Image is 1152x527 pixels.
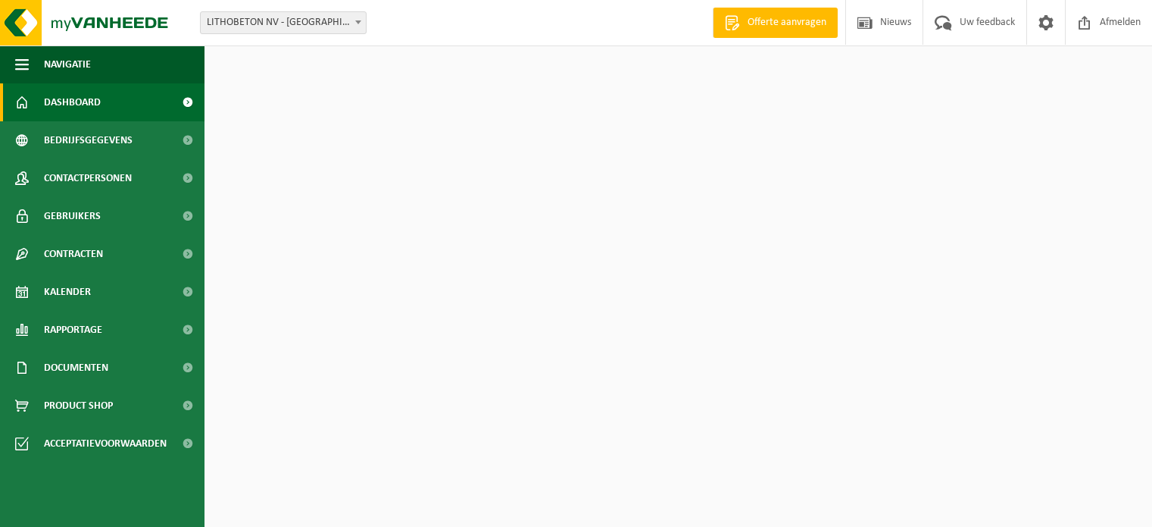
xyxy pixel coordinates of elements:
[44,273,91,311] span: Kalender
[44,425,167,463] span: Acceptatievoorwaarden
[44,121,133,159] span: Bedrijfsgegevens
[44,159,132,197] span: Contactpersonen
[44,45,91,83] span: Navigatie
[44,349,108,387] span: Documenten
[44,387,113,425] span: Product Shop
[744,15,830,30] span: Offerte aanvragen
[44,311,102,349] span: Rapportage
[44,197,101,235] span: Gebruikers
[201,12,366,33] span: LITHOBETON NV - SNAASKERKE
[713,8,838,38] a: Offerte aanvragen
[200,11,367,34] span: LITHOBETON NV - SNAASKERKE
[44,235,103,273] span: Contracten
[44,83,101,121] span: Dashboard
